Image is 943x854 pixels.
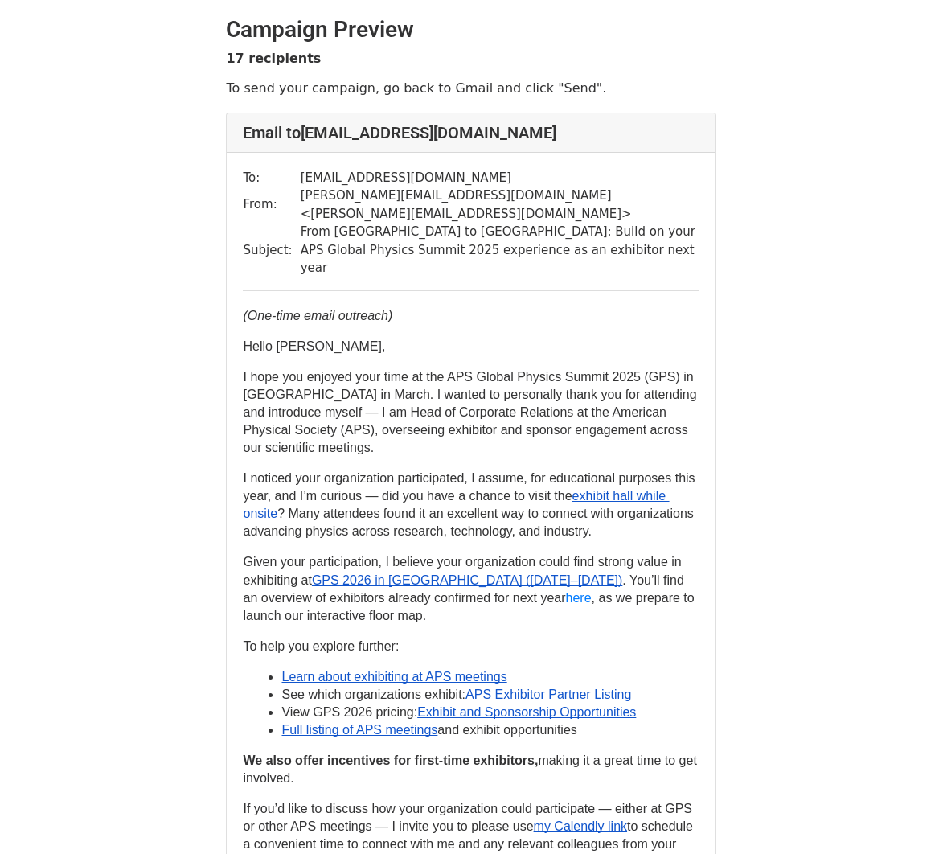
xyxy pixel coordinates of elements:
strong: 17 recipients [226,51,321,66]
a: my Calendly link [534,819,627,834]
span: We also offer incentives for first-time exhibitors, [243,753,538,767]
span: Hello [PERSON_NAME], [243,339,385,353]
span: See which organizations exhibit: [281,688,465,701]
td: Subject: [243,223,300,277]
a: here [566,591,592,605]
span: GPS 2026 in [GEOGRAPHIC_DATA] ([DATE]–[DATE]) [312,573,622,587]
span: I hope you enjoyed your time at the APS Global Physics Summit 2025 (GPS) in [GEOGRAPHIC_DATA] in ... [243,370,700,454]
a: APS Exhibitor Partner Listing [465,688,631,701]
td: [EMAIL_ADDRESS][DOMAIN_NAME] [301,169,700,187]
span: Given your participation, I believe your organization could find strong value in exhibiting at [243,555,685,586]
a: Exhibit and Sponsorship Opportunities [417,705,636,719]
span: (One-time email outreach) [243,309,392,322]
span: ? Many attendees found it an excellent way to connect with organizations advancing physics across... [243,507,697,538]
p: To send your campaign, go back to Gmail and click "Send". [226,80,716,96]
h4: Email to [EMAIL_ADDRESS][DOMAIN_NAME] [243,123,699,142]
h2: Campaign Preview [226,16,716,43]
span: If you’d like to discuss how your organization could participate — either at GPS or other APS mee... [243,802,695,833]
td: [PERSON_NAME][EMAIL_ADDRESS][DOMAIN_NAME] < [PERSON_NAME][EMAIL_ADDRESS][DOMAIN_NAME] > [301,187,700,223]
td: From [GEOGRAPHIC_DATA] to [GEOGRAPHIC_DATA]: Build on your APS Global Physics Summit 2025 experie... [301,223,700,277]
a: exhibit hall while onsite [243,488,669,521]
td: To: [243,169,300,187]
span: exhibit hall while onsite [243,489,669,520]
span: View GPS 2026 pricing: [281,705,417,719]
a: Full listing of APS meetings [281,723,437,737]
span: To help you explore further: [243,639,399,653]
td: From: [243,187,300,223]
span: ou’ll find an overview of exhibitors already confirmed for next year , as we prepare to launch ou... [243,573,698,622]
span: my Calendly link [534,819,627,833]
span: and exhibit opportunities [437,723,576,737]
span: I noticed your organization participated, I assume, for educational purposes this year, and I’m c... [243,471,699,503]
a: GPS 2026 in [GEOGRAPHIC_DATA] ([DATE]–[DATE]) [312,573,622,588]
a: Learn about exhibiting at APS meetings [281,670,506,684]
span: . Y [622,573,637,587]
